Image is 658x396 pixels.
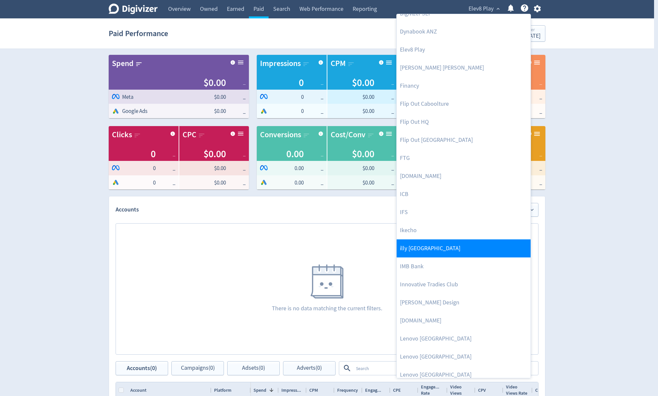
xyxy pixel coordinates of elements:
a: Dynabook ANZ [397,23,531,41]
a: Lenovo [GEOGRAPHIC_DATA] [397,366,531,384]
a: Ikecho [397,221,531,239]
a: [DOMAIN_NAME] [397,167,531,185]
a: Lenovo [GEOGRAPHIC_DATA] [397,348,531,366]
a: IMB Bank [397,257,531,275]
a: [PERSON_NAME] Design [397,294,531,312]
a: ICB [397,185,531,203]
a: Elev8 Play [397,41,531,59]
a: Flip Out [GEOGRAPHIC_DATA] [397,131,531,149]
a: [DOMAIN_NAME] [397,312,531,330]
a: Flip Out Caboolture [397,95,531,113]
a: Flip Out HQ [397,113,531,131]
a: Innovative Tradies Club [397,275,531,294]
a: illy [GEOGRAPHIC_DATA] [397,239,531,257]
a: Lenovo [GEOGRAPHIC_DATA] [397,330,531,348]
a: [PERSON_NAME] [PERSON_NAME] [397,59,531,77]
a: FTG [397,149,531,167]
a: Financy [397,77,531,95]
a: IFS [397,203,531,221]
